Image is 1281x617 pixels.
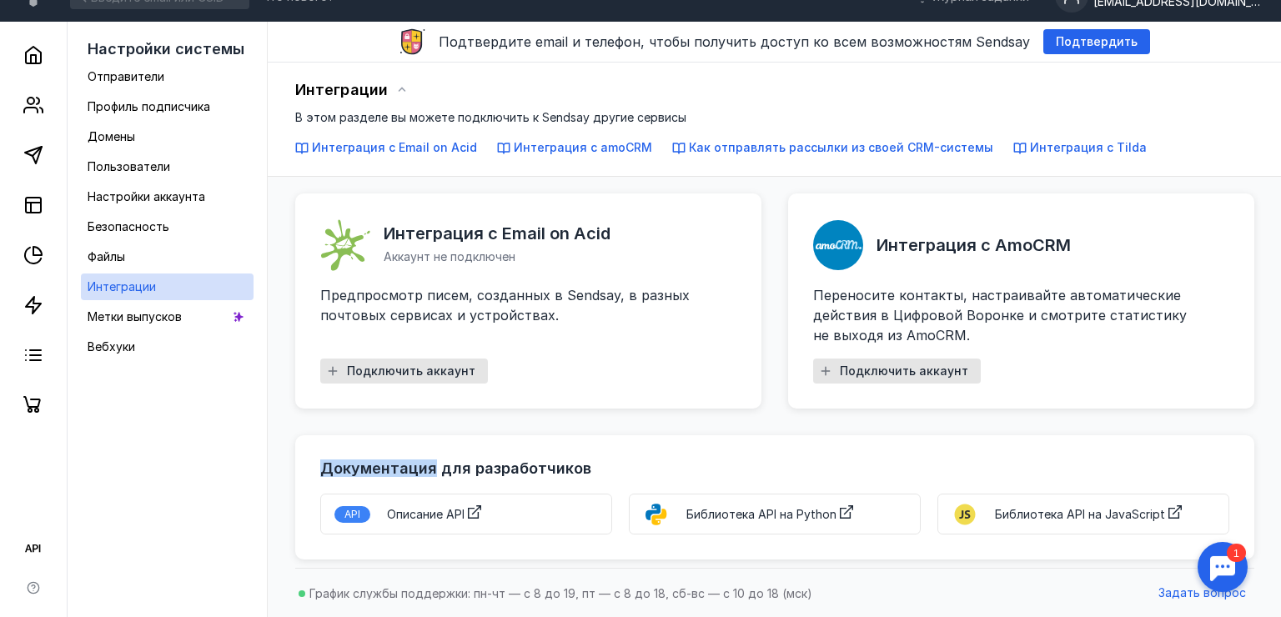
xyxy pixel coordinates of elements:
button: Задать вопрос [1150,581,1254,606]
span: Переносите контакты, настраивайте автоматические действия в Цифровой Воронке и смотрите статистик... [813,287,1187,344]
span: Файлы [88,249,125,263]
span: Подтвердить [1056,35,1138,49]
div: 1 [38,10,57,28]
a: Вебхуки [81,334,254,360]
span: Вебхуки [88,339,135,354]
a: Библиотека API на Python [629,494,921,534]
span: Метки выпусков [88,309,182,324]
span: Подтвердите email и телефон, чтобы получить доступ ко всем возможностям Sendsay [439,33,1030,50]
button: Подтвердить [1043,29,1150,54]
a: Пользователи [81,153,254,180]
span: API [344,506,360,523]
a: Безопасность [81,213,254,240]
span: Как отправлять рассылки из своей CRM-системы [689,140,993,154]
span: Библиотека API на Python [686,507,836,521]
span: Подключить аккаунт [347,364,475,379]
span: Аккаунт не подключен [384,248,515,265]
h3: Документация для разработчиков [320,460,1229,477]
a: Метки выпусков [81,303,254,330]
span: График службы поддержки: пн-чт — с 8 до 19, пт — с 8 до 18, сб-вс — с 10 до 18 (мск) [309,586,812,600]
span: Пользователи [88,159,170,173]
span: Предпросмотр писем, созданных в Sendsay, в разных почтовых сервисах и устройствах. [320,287,690,324]
a: APIОписание API [320,494,612,534]
span: Домены [88,129,135,143]
span: Интеграция с Tilda [1030,140,1147,154]
span: Интеграция с Email on Acid [384,225,610,242]
button: Подключить аккаунт [320,359,488,384]
span: Интеграция с AmoCRM [877,237,1071,253]
span: Интеграция с Email on Acid [312,140,477,154]
span: Интеграции [88,279,156,293]
a: Файлы [81,243,254,270]
button: Интеграция с amoCRM [497,139,652,156]
span: Профиль подписчика [88,99,210,113]
a: Домены [81,123,254,150]
span: Отправители [88,69,164,83]
span: Библиотека API на JavaScript [995,507,1165,521]
a: Профиль подписчика [81,93,254,120]
span: Интеграция с amoCRM [514,140,652,154]
a: Интеграции [81,273,254,300]
a: Отправители [81,63,254,90]
a: Настройки аккаунта [81,183,254,210]
span: Настройки системы [88,40,244,58]
span: Безопасность [88,219,169,233]
button: Подключить аккаунт [813,359,981,384]
a: Библиотека API на JavaScript [937,494,1229,534]
span: Описание API [387,507,465,521]
button: Интеграция с Email on Acid [295,139,477,156]
span: Подключить аккаунт [840,364,968,379]
button: Как отправлять рассылки из своей CRM-системы [672,139,993,156]
span: В этом разделе вы можете подключить к Sendsay другие сервисы [295,110,686,124]
span: Настройки аккаунта [88,189,205,203]
span: Интеграции [295,81,389,98]
button: Интеграция с Tilda [1013,139,1147,156]
span: Задать вопрос [1158,586,1246,600]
